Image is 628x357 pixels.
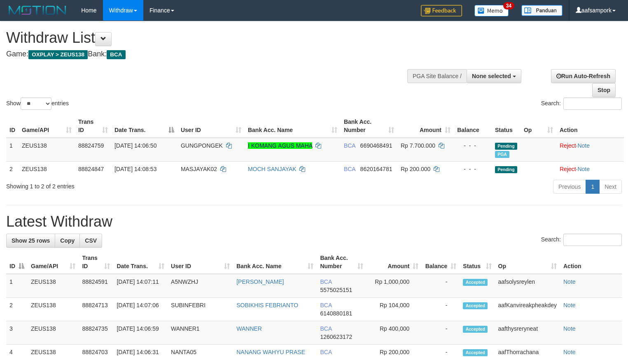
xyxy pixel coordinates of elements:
[495,321,560,345] td: aafthysreryneat
[521,114,556,138] th: Op: activate to sort column ascending
[592,83,616,97] a: Stop
[79,298,113,321] td: 88824713
[28,321,79,345] td: ZEUS138
[6,213,622,230] h1: Latest Withdraw
[401,142,435,149] span: Rp 7.700.000
[114,142,156,149] span: [DATE] 14:06:50
[541,234,622,246] label: Search:
[367,250,422,274] th: Amount: activate to sort column ascending
[495,274,560,298] td: aafsolysreylen
[107,50,125,59] span: BCA
[6,30,411,46] h1: Withdraw List
[19,161,75,176] td: ZEUS138
[60,237,75,244] span: Copy
[168,321,233,345] td: WANNER1
[563,302,576,308] a: Note
[556,114,624,138] th: Action
[599,180,622,194] a: Next
[467,69,521,83] button: None selected
[401,166,430,172] span: Rp 200.000
[495,143,517,150] span: Pending
[6,138,19,162] td: 1
[19,114,75,138] th: Game/API: activate to sort column ascending
[78,166,104,172] span: 88824847
[113,298,168,321] td: [DATE] 14:07:06
[6,234,55,248] a: Show 25 rows
[463,326,488,333] span: Accepted
[114,166,156,172] span: [DATE] 14:08:53
[320,349,332,355] span: BCA
[6,321,28,345] td: 3
[457,165,488,173] div: - - -
[553,180,586,194] a: Previous
[6,97,69,110] label: Show entries
[320,310,352,317] span: Copy 6140880181 to clipboard
[320,287,352,293] span: Copy 5575025151 to clipboard
[344,166,355,172] span: BCA
[586,180,600,194] a: 1
[463,302,488,309] span: Accepted
[320,325,332,332] span: BCA
[111,114,177,138] th: Date Trans.: activate to sort column descending
[495,250,560,274] th: Op: activate to sort column ascending
[495,151,509,158] span: Marked by aafsolysreylen
[397,114,454,138] th: Amount: activate to sort column ascending
[577,142,590,149] a: Note
[236,302,298,308] a: SOBIKHIS FEBRIANTO
[492,114,521,138] th: Status
[503,2,514,9] span: 34
[12,237,50,244] span: Show 25 rows
[367,321,422,345] td: Rp 400,000
[113,250,168,274] th: Date Trans.: activate to sort column ascending
[563,97,622,110] input: Search:
[181,166,217,172] span: MASJAYAK02
[320,278,332,285] span: BCA
[6,50,411,58] h4: Game: Bank:
[341,114,397,138] th: Bank Acc. Number: activate to sort column ascending
[422,298,460,321] td: -
[28,50,88,59] span: OXPLAY > ZEUS138
[248,166,296,172] a: MOCH SANJAYAK
[344,142,355,149] span: BCA
[85,237,97,244] span: CSV
[236,349,305,355] a: NANANG WAHYU PRASE
[113,274,168,298] td: [DATE] 14:07:11
[474,5,509,16] img: Button%20Memo.svg
[6,274,28,298] td: 1
[463,279,488,286] span: Accepted
[577,166,590,172] a: Note
[563,325,576,332] a: Note
[463,349,488,356] span: Accepted
[457,141,488,150] div: - - -
[551,69,616,83] a: Run Auto-Refresh
[6,250,28,274] th: ID: activate to sort column descending
[521,5,563,16] img: panduan.png
[21,97,51,110] select: Showentries
[75,114,111,138] th: Trans ID: activate to sort column ascending
[55,234,80,248] a: Copy
[541,97,622,110] label: Search:
[233,250,317,274] th: Bank Acc. Name: activate to sort column ascending
[79,250,113,274] th: Trans ID: activate to sort column ascending
[28,250,79,274] th: Game/API: activate to sort column ascending
[556,138,624,162] td: ·
[563,278,576,285] a: Note
[360,166,392,172] span: Copy 8620164781 to clipboard
[245,114,341,138] th: Bank Acc. Name: activate to sort column ascending
[460,250,495,274] th: Status: activate to sort column ascending
[6,179,255,190] div: Showing 1 to 2 of 2 entries
[556,161,624,176] td: ·
[6,161,19,176] td: 2
[495,298,560,321] td: aafKanvireakpheakdey
[28,298,79,321] td: ZEUS138
[560,142,576,149] a: Reject
[6,4,69,16] img: MOTION_logo.png
[248,142,312,149] a: I KOMANG AGUS MAHA
[360,142,392,149] span: Copy 6690468491 to clipboard
[19,138,75,162] td: ZEUS138
[422,321,460,345] td: -
[78,142,104,149] span: 88824759
[563,349,576,355] a: Note
[422,250,460,274] th: Balance: activate to sort column ascending
[79,234,102,248] a: CSV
